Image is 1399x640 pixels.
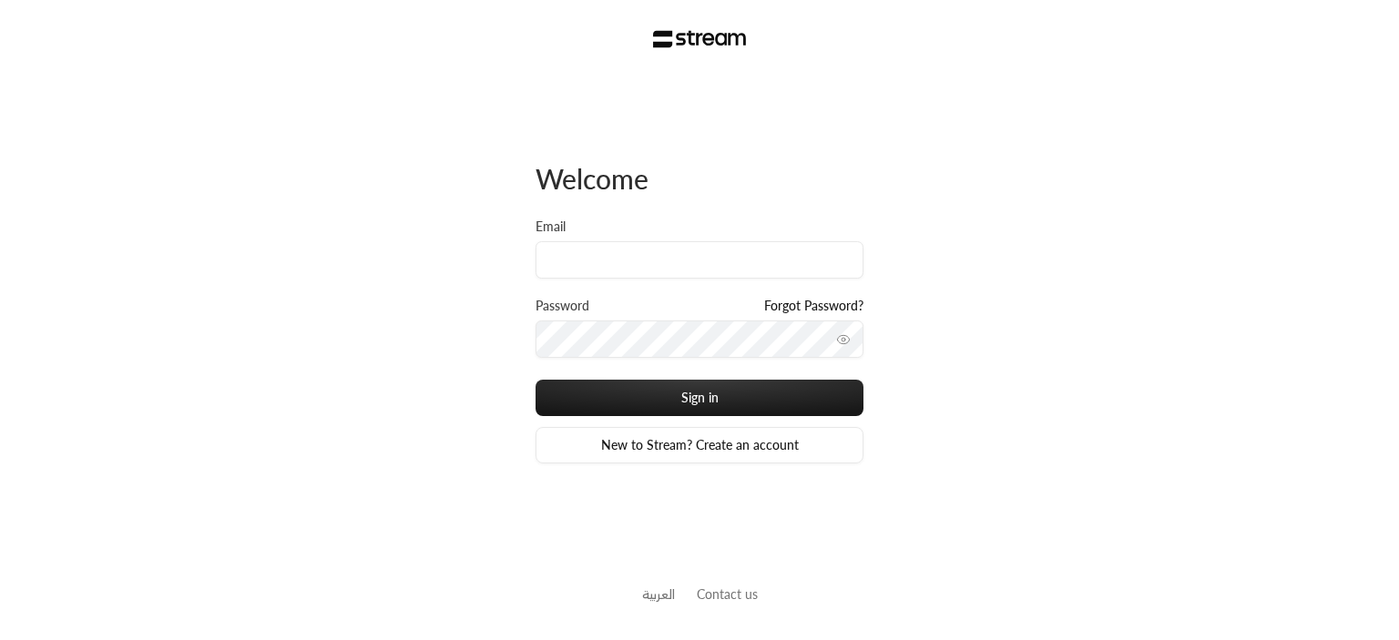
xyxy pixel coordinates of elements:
label: Email [536,218,566,236]
button: Contact us [697,584,758,604]
span: Welcome [536,162,648,195]
button: Sign in [536,380,863,416]
button: toggle password visibility [829,325,858,354]
a: Contact us [697,586,758,602]
a: New to Stream? Create an account [536,427,863,463]
img: Stream Logo [653,30,747,48]
a: العربية [642,577,675,611]
label: Password [536,297,589,315]
a: Forgot Password? [764,297,863,315]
